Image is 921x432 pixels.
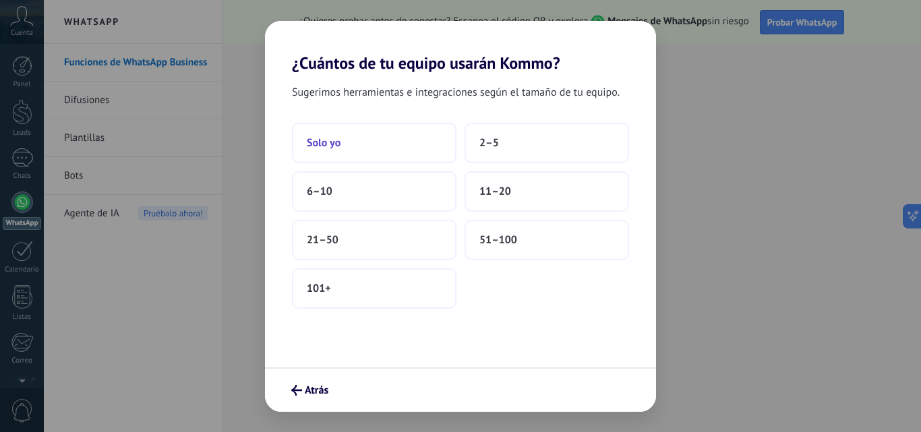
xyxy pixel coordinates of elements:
[307,233,338,247] span: 21–50
[285,379,334,402] button: Atrás
[292,84,620,101] span: Sugerimos herramientas e integraciones según el tamaño de tu equipo.
[479,233,517,247] span: 51–100
[307,282,331,295] span: 101+
[479,136,499,150] span: 2–5
[292,123,456,163] button: Solo yo
[465,123,629,163] button: 2–5
[465,220,629,260] button: 51–100
[265,21,656,73] h2: ¿Cuántos de tu equipo usarán Kommo?
[465,171,629,212] button: 11–20
[292,220,456,260] button: 21–50
[479,185,511,198] span: 11–20
[292,171,456,212] button: 6–10
[292,268,456,309] button: 101+
[307,136,340,150] span: Solo yo
[305,385,328,395] span: Atrás
[307,185,332,198] span: 6–10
